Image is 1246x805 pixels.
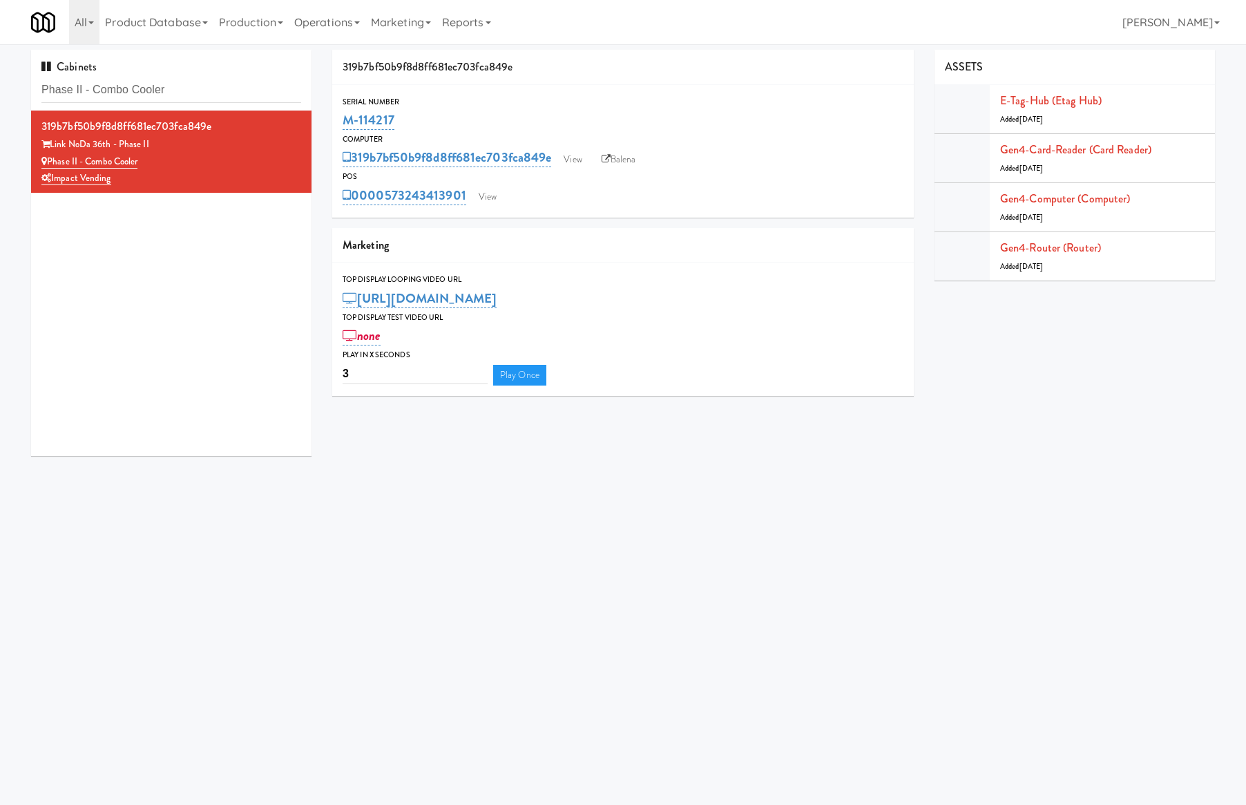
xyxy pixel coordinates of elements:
[343,311,903,325] div: Top Display Test Video Url
[41,77,301,103] input: Search cabinets
[343,170,903,184] div: POS
[343,273,903,287] div: Top Display Looping Video Url
[1000,212,1043,222] span: Added
[41,171,111,185] a: Impact Vending
[1019,163,1044,173] span: [DATE]
[1000,163,1043,173] span: Added
[343,326,381,345] a: none
[1000,114,1043,124] span: Added
[1019,261,1044,272] span: [DATE]
[343,186,466,205] a: 0000573243413901
[1000,191,1130,207] a: Gen4-computer (Computer)
[595,149,643,170] a: Balena
[1019,212,1044,222] span: [DATE]
[1019,114,1044,124] span: [DATE]
[343,289,497,308] a: [URL][DOMAIN_NAME]
[343,111,394,130] a: M-114217
[332,50,914,85] div: 319b7bf50b9f8d8ff681ec703fca849e
[343,133,903,146] div: Computer
[343,148,551,167] a: 319b7bf50b9f8d8ff681ec703fca849e
[557,149,588,170] a: View
[41,116,301,137] div: 319b7bf50b9f8d8ff681ec703fca849e
[1000,261,1043,272] span: Added
[343,95,903,109] div: Serial Number
[343,348,903,362] div: Play in X seconds
[1000,142,1151,158] a: Gen4-card-reader (Card Reader)
[31,10,55,35] img: Micromart
[1000,93,1102,108] a: E-tag-hub (Etag Hub)
[41,59,97,75] span: Cabinets
[31,111,311,193] li: 319b7bf50b9f8d8ff681ec703fca849eLink NoDa 36th - Phase II Phase II - Combo CoolerImpact Vending
[1000,240,1101,256] a: Gen4-router (Router)
[41,155,137,169] a: Phase II - Combo Cooler
[945,59,984,75] span: ASSETS
[41,136,301,153] div: Link NoDa 36th - Phase II
[493,365,546,386] a: Play Once
[472,187,504,207] a: View
[343,237,389,253] span: Marketing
